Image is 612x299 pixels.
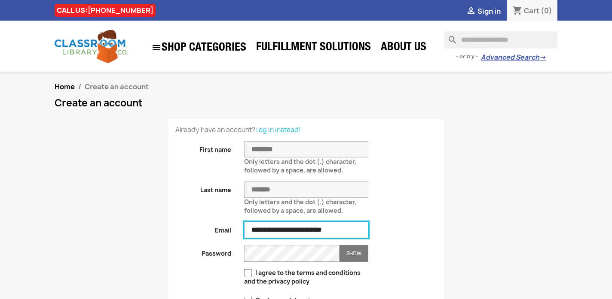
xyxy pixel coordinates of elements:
i:  [466,6,476,17]
h1: Create an account [55,98,557,108]
i:  [151,42,162,53]
input: Search [444,31,557,48]
span: Only letters and the dot (.) character, followed by a space, are allowed. [244,194,356,214]
a: Advanced Search→ [481,53,546,62]
span: Sign in [477,6,501,16]
span: Cart [524,6,539,15]
label: Email [169,222,238,235]
span: Only letters and the dot (.) character, followed by a space, are allowed. [244,154,356,174]
label: Password [169,245,238,258]
span: - or try - [456,52,481,61]
a: Fulfillment Solutions [252,39,375,57]
label: I agree to the terms and conditions and the privacy policy [244,269,368,286]
a: SHOP CATEGORIES [147,38,251,57]
i: search [444,31,454,42]
a: Home [55,82,75,91]
a: [PHONE_NUMBER] [88,6,153,15]
input: Password input [244,245,340,262]
span: (0) [541,6,552,15]
img: Classroom Library Company [55,30,128,63]
div: CALL US: [55,4,156,17]
a: About Us [376,39,431,57]
span: Create an account [85,82,149,91]
p: Already have an account? [175,126,437,134]
label: Last name [169,181,238,194]
span: → [539,53,546,62]
i: shopping_cart [512,6,523,16]
button: Show [340,245,368,262]
a: Log in instead! [255,125,301,134]
label: First name [169,141,238,154]
a:  Sign in [466,6,501,16]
